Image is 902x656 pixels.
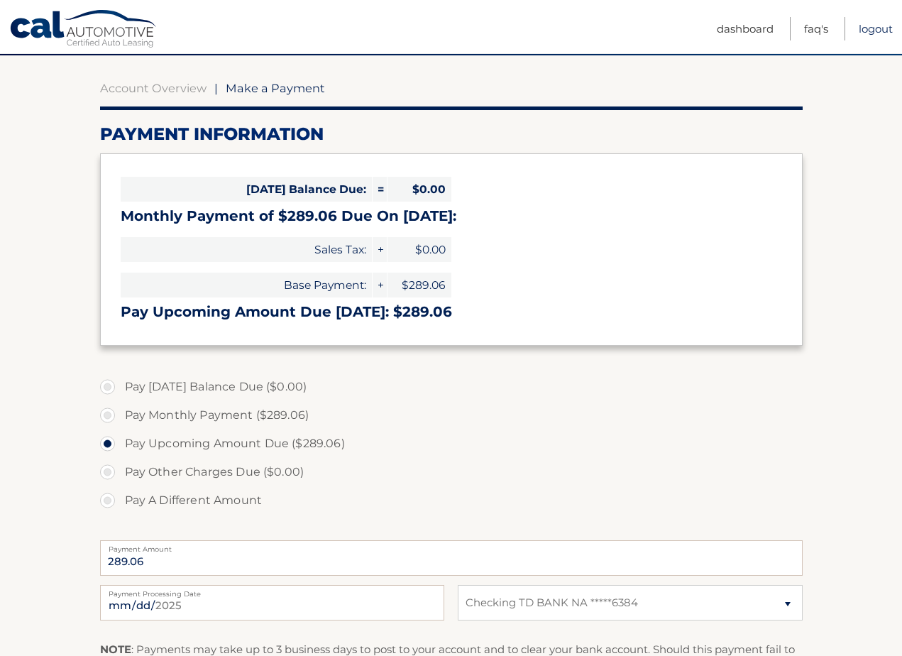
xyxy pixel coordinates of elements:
[859,17,893,40] a: Logout
[214,81,218,95] span: |
[100,458,803,486] label: Pay Other Charges Due ($0.00)
[100,373,803,401] label: Pay [DATE] Balance Due ($0.00)
[100,430,803,458] label: Pay Upcoming Amount Due ($289.06)
[121,237,372,262] span: Sales Tax:
[121,273,372,297] span: Base Payment:
[373,273,387,297] span: +
[121,207,782,225] h3: Monthly Payment of $289.06 Due On [DATE]:
[387,273,451,297] span: $289.06
[100,486,803,515] label: Pay A Different Amount
[100,540,803,552] label: Payment Amount
[100,585,444,596] label: Payment Processing Date
[121,303,782,321] h3: Pay Upcoming Amount Due [DATE]: $289.06
[100,540,803,576] input: Payment Amount
[804,17,828,40] a: FAQ's
[121,177,372,202] span: [DATE] Balance Due:
[100,585,444,621] input: Payment Date
[9,9,158,50] a: Cal Automotive
[373,237,387,262] span: +
[717,17,774,40] a: Dashboard
[226,81,325,95] span: Make a Payment
[100,81,207,95] a: Account Overview
[100,401,803,430] label: Pay Monthly Payment ($289.06)
[387,237,451,262] span: $0.00
[100,124,803,145] h2: Payment Information
[373,177,387,202] span: =
[387,177,451,202] span: $0.00
[100,643,131,656] strong: NOTE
